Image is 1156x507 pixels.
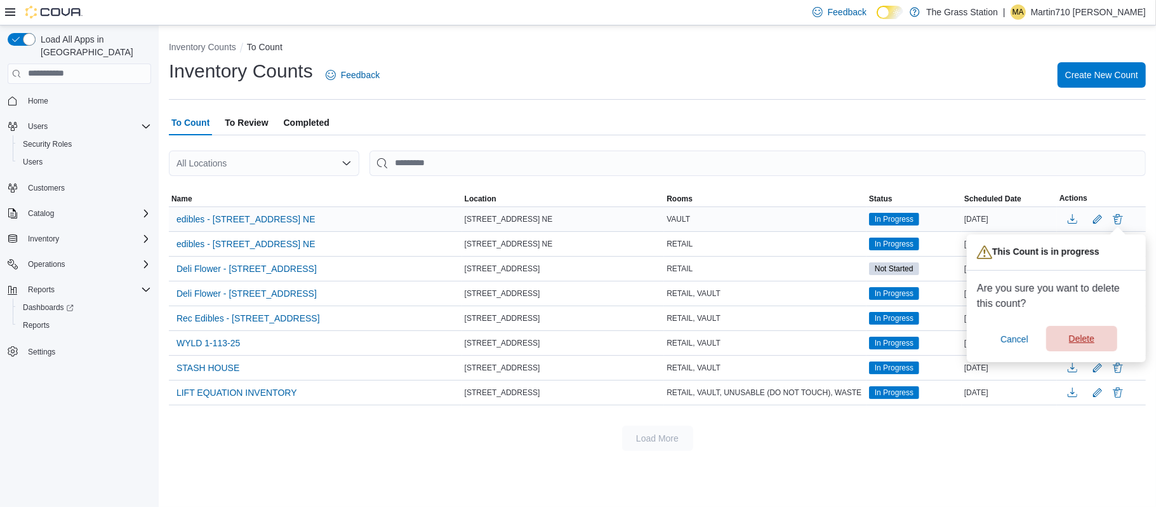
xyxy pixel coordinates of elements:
[1011,4,1026,20] div: Martin710 Anaya
[664,385,867,400] div: RETAIL, VAULT, UNUSABLE (DO NOT TOUCH), WASTE
[1060,193,1087,203] span: Actions
[171,210,321,229] button: edibles - [STREET_ADDRESS] NE
[176,287,317,300] span: Deli Flower - [STREET_ADDRESS]
[867,191,962,206] button: Status
[23,180,151,196] span: Customers
[23,231,151,247] span: Inventory
[465,338,540,348] span: [STREET_ADDRESS]
[28,259,65,269] span: Operations
[995,327,1033,352] button: Cancel
[465,239,553,249] span: [STREET_ADDRESS] NE
[169,58,313,84] h1: Inventory Counts
[176,262,317,275] span: Deli Flower - [STREET_ADDRESS]
[828,6,867,18] span: Feedback
[664,360,867,375] div: RETAIL, VAULT
[23,93,151,109] span: Home
[171,334,245,353] button: WYLD 1-113-25
[1031,4,1146,20] p: Martin710 [PERSON_NAME]
[962,286,1057,301] div: [DATE]
[869,312,919,325] span: In Progress
[1065,69,1138,81] span: Create New Count
[176,337,240,349] span: WYLD 1-113-25
[247,42,282,52] button: To Count
[18,154,48,170] a: Users
[23,302,74,313] span: Dashboards
[962,191,1057,206] button: Scheduled Date
[1069,332,1094,345] span: Delete
[1090,383,1105,402] button: Edit count details
[3,230,156,248] button: Inventory
[1000,333,1028,346] span: Cancel
[967,234,1146,271] div: This Count is in progress
[875,288,914,299] span: In Progress
[962,236,1057,252] div: [DATE]
[18,137,77,152] a: Security Roles
[869,362,919,374] span: In Progress
[171,110,209,135] span: To Count
[23,257,151,272] span: Operations
[23,180,70,196] a: Customers
[23,93,53,109] a: Home
[23,157,43,167] span: Users
[23,119,151,134] span: Users
[13,316,156,334] button: Reports
[875,337,914,349] span: In Progress
[1090,358,1105,377] button: Edit count details
[3,118,156,135] button: Users
[13,153,156,171] button: Users
[926,4,998,20] p: The Grass Station
[962,261,1057,276] div: [DATE]
[962,335,1057,351] div: [DATE]
[3,342,156,360] button: Settings
[8,86,151,394] nav: Complex example
[465,288,540,299] span: [STREET_ADDRESS]
[465,264,540,274] span: [STREET_ADDRESS]
[977,281,1136,311] p: Are you sure you want to delete this count?
[171,284,322,303] button: Deli Flower - [STREET_ADDRESS]
[877,19,877,20] span: Dark Mode
[341,69,380,81] span: Feedback
[342,158,352,168] button: Open list of options
[169,41,1146,56] nav: An example of EuiBreadcrumbs
[18,300,79,315] a: Dashboards
[964,194,1021,204] span: Scheduled Date
[176,362,239,374] span: STASH HOUSE
[1110,360,1126,375] button: Delete
[877,6,903,19] input: Dark Mode
[875,263,914,274] span: Not Started
[23,282,151,297] span: Reports
[462,191,665,206] button: Location
[28,347,55,357] span: Settings
[664,261,867,276] div: RETAIL
[171,194,192,204] span: Name
[23,231,64,247] button: Inventory
[369,151,1146,176] input: This is a search bar. After typing your query, hit enter to filter the results lower in the page.
[284,110,329,135] span: Completed
[465,363,540,373] span: [STREET_ADDRESS]
[18,318,151,333] span: Reports
[465,313,540,323] span: [STREET_ADDRESS]
[3,91,156,110] button: Home
[667,194,693,204] span: Rooms
[636,432,679,445] span: Load More
[171,309,325,328] button: Rec Edibles - [STREET_ADDRESS]
[23,206,59,221] button: Catalog
[1046,326,1117,351] button: Delete
[869,194,893,204] span: Status
[664,286,867,301] div: RETAIL, VAULT
[23,139,72,149] span: Security Roles
[28,285,55,295] span: Reports
[869,262,919,275] span: Not Started
[1110,210,1126,229] button: Delete count
[664,335,867,351] div: RETAIL, VAULT
[875,387,914,398] span: In Progress
[28,234,59,244] span: Inventory
[176,312,320,325] span: Rec Edibles - [STREET_ADDRESS]
[25,6,83,18] img: Cova
[869,386,919,399] span: In Progress
[664,236,867,252] div: RETAIL
[1013,4,1024,20] span: MA
[13,135,156,153] button: Security Roles
[169,191,462,206] button: Name
[321,62,385,88] a: Feedback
